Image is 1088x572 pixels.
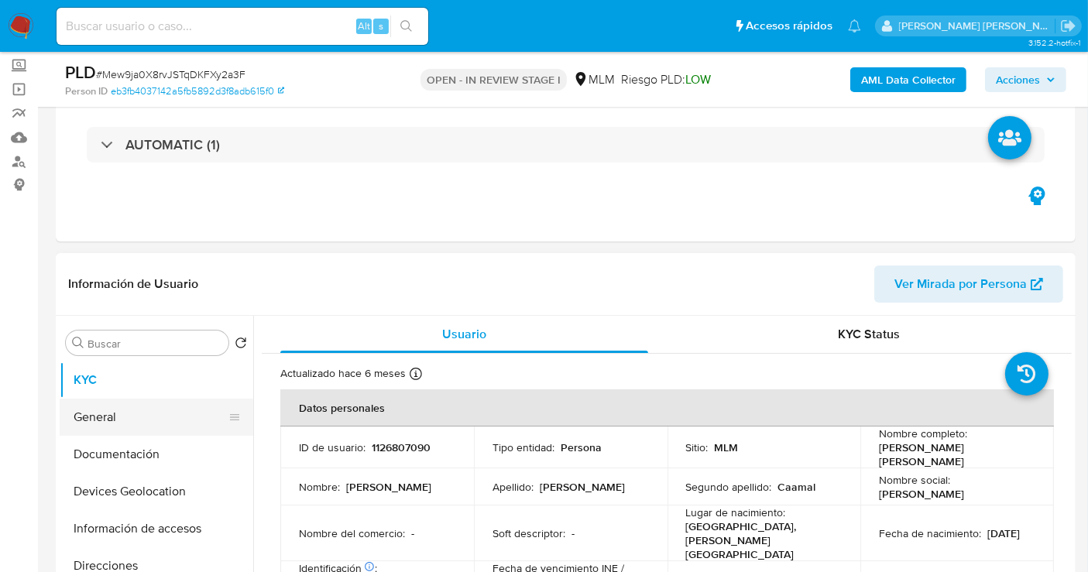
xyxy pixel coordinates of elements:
button: search-icon [390,15,422,37]
button: General [60,399,241,436]
span: Ver Mirada por Persona [894,265,1027,303]
p: Nombre completo : [879,426,967,440]
b: AML Data Collector [861,67,956,92]
p: Sitio : [686,440,709,454]
p: nancy.sanchezgarcia@mercadolibre.com.mx [899,19,1055,33]
p: [PERSON_NAME] [PERSON_NAME] [879,440,1029,468]
p: OPEN - IN REVIEW STAGE I [420,69,567,91]
span: LOW [685,70,711,88]
span: Acciones [996,67,1040,92]
p: Actualizado hace 6 meses [280,366,406,381]
p: [DATE] [987,526,1020,540]
p: Nombre : [299,480,340,494]
button: Volver al orden por defecto [235,337,247,354]
button: Buscar [72,337,84,349]
span: Riesgo PLD: [621,71,711,88]
p: Nombre social : [879,473,950,487]
h3: AUTOMATIC (1) [125,136,220,153]
p: Lugar de nacimiento : [686,505,786,519]
p: Persona [561,440,602,454]
h1: Información de Usuario [68,276,198,292]
button: Acciones [985,67,1066,92]
span: Accesos rápidos [746,18,832,34]
p: - [571,526,575,540]
p: [PERSON_NAME] [879,487,964,501]
b: Person ID [65,84,108,98]
p: Soft descriptor : [493,526,565,540]
span: Alt [358,19,370,33]
div: MLM [573,71,615,88]
button: Documentación [60,436,253,473]
button: AML Data Collector [850,67,966,92]
button: Ver Mirada por Persona [874,265,1063,303]
p: Segundo apellido : [686,480,772,494]
p: ID de usuario : [299,440,366,454]
p: Caamal [778,480,816,494]
input: Buscar usuario o caso... [57,16,428,36]
p: Tipo entidad : [493,440,554,454]
p: 1126807090 [372,440,431,454]
span: Usuario [442,325,486,343]
p: MLM [715,440,739,454]
a: Salir [1060,18,1076,34]
button: KYC [60,361,253,399]
button: Devices Geolocation [60,473,253,510]
b: PLD [65,60,96,84]
p: [PERSON_NAME] [540,480,625,494]
p: - [411,526,414,540]
input: Buscar [88,337,222,351]
button: Información de accesos [60,510,253,547]
p: [GEOGRAPHIC_DATA], [PERSON_NAME][GEOGRAPHIC_DATA] [686,519,836,561]
span: KYC Status [839,325,901,343]
p: Nombre del comercio : [299,526,405,540]
p: Apellido : [493,480,534,494]
a: eb3fb4037142a5fb5892d3f8adb615f0 [111,84,284,98]
div: AUTOMATIC (1) [87,127,1045,163]
th: Datos personales [280,389,1054,426]
p: Fecha de nacimiento : [879,526,981,540]
span: s [379,19,383,33]
a: Notificaciones [848,19,861,33]
span: 3.152.2-hotfix-1 [1028,36,1080,49]
span: # Mew9ja0X8rvJSTqDKFXy2a3F [96,67,245,82]
p: [PERSON_NAME] [346,480,431,494]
